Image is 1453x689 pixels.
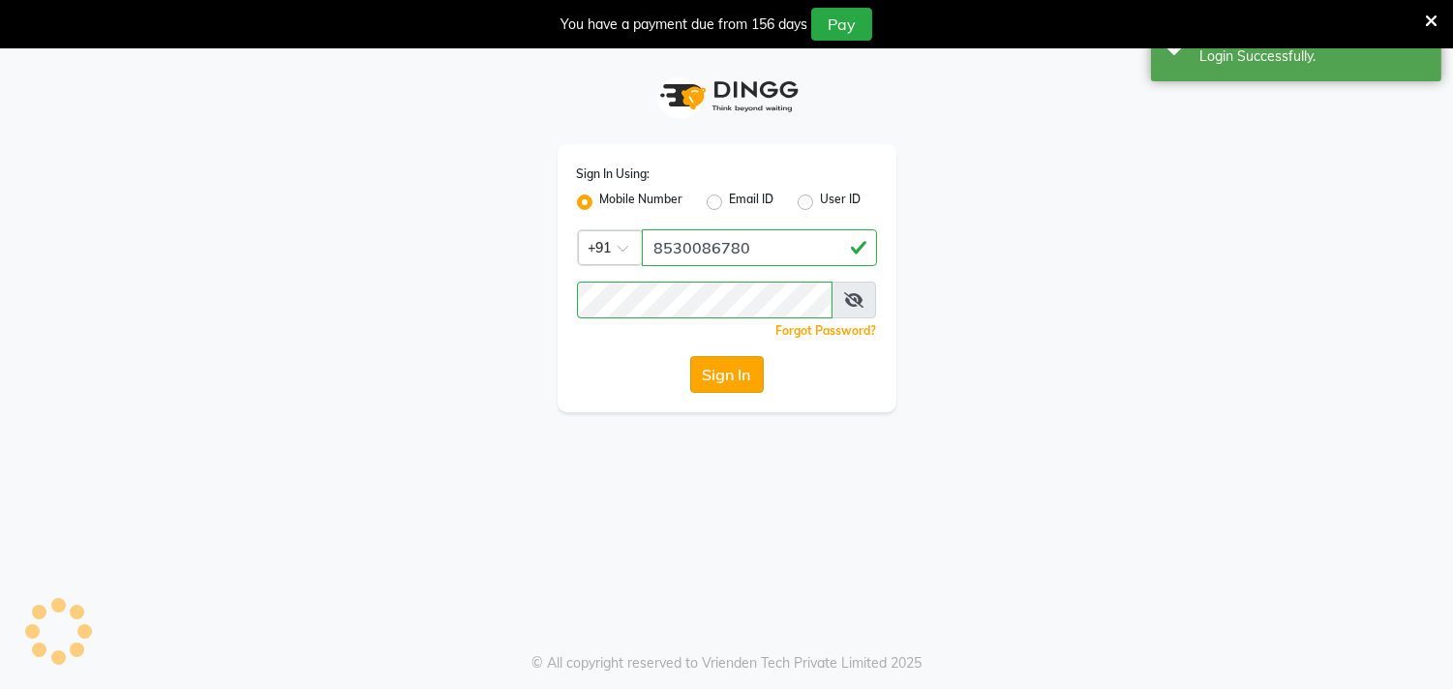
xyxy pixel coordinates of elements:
div: Login Successfully. [1199,46,1427,67]
button: Pay [811,8,872,41]
input: Username [577,282,833,318]
label: Email ID [730,191,774,214]
img: logo1.svg [650,68,804,125]
button: Sign In [690,356,764,393]
label: Mobile Number [600,191,683,214]
input: Username [642,229,877,266]
label: User ID [821,191,862,214]
a: Forgot Password? [776,323,877,338]
div: You have a payment due from 156 days [560,15,807,35]
label: Sign In Using: [577,165,651,183]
